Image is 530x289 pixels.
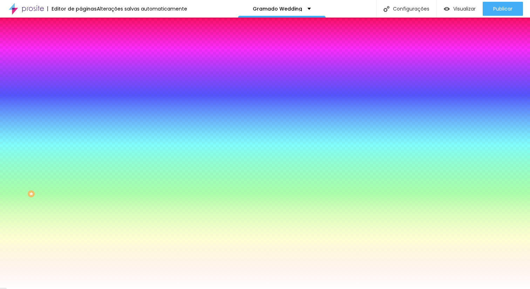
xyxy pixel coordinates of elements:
[493,6,512,12] span: Publicar
[444,6,450,12] img: view-1.svg
[383,6,389,12] img: Icone
[253,6,302,11] p: Gramado Wedding
[97,6,187,11] div: Alterações salvas automaticamente
[437,2,483,16] button: Visualizar
[453,6,476,12] span: Visualizar
[483,2,523,16] button: Publicar
[47,6,97,11] div: Editor de páginas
